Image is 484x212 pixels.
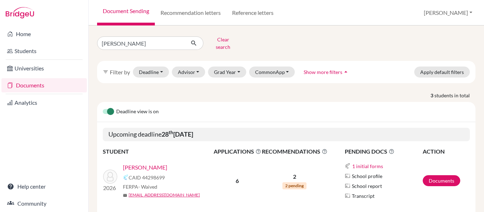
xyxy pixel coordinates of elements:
p: 2 [262,172,327,181]
span: RECOMMENDATIONS [262,147,327,156]
h5: Upcoming deadline [103,128,470,141]
span: Filter by [110,69,130,75]
span: School profile [352,172,382,180]
a: Documents [423,175,460,186]
img: Parchments logo [345,183,350,189]
a: [PERSON_NAME] [123,163,167,172]
span: Show more filters [304,69,342,75]
span: Transcript [352,192,375,200]
p: 2026 [103,184,117,192]
img: Common App logo [345,163,350,169]
a: Universities [1,61,87,75]
img: Parchments logo [345,173,350,179]
b: 28 [DATE] [162,130,193,138]
sup: th [169,130,173,135]
a: Home [1,27,87,41]
i: arrow_drop_up [342,68,349,75]
span: - Waived [138,184,157,190]
span: School report [352,182,382,190]
img: Obando, Humberto [103,170,117,184]
b: 6 [236,177,239,184]
img: Common App logo [123,174,129,180]
button: Clear search [203,34,243,52]
button: Grad Year [208,67,246,78]
a: Community [1,196,87,211]
span: APPLICATIONS [214,147,261,156]
button: 1 initial forms [352,162,383,170]
i: filter_list [103,69,108,75]
button: Apply default filters [414,67,470,78]
span: CAID 44298699 [129,174,165,181]
a: Documents [1,78,87,92]
th: STUDENT [103,147,213,156]
input: Find student by name... [97,36,185,50]
button: Show more filtersarrow_drop_up [298,67,355,78]
a: Students [1,44,87,58]
button: Advisor [172,67,206,78]
a: [EMAIL_ADDRESS][DOMAIN_NAME] [129,192,200,198]
a: Help center [1,179,87,194]
img: Bridge-U [6,7,34,18]
span: mail [123,193,127,197]
th: ACTION [422,147,470,156]
span: 2 pending [282,182,306,189]
span: students in total [434,92,475,99]
button: [PERSON_NAME] [421,6,475,19]
img: Parchments logo [345,193,350,199]
strong: 3 [430,92,434,99]
a: Analytics [1,96,87,110]
button: Deadline [133,67,169,78]
button: CommonApp [249,67,295,78]
span: PENDING DOCS [345,147,422,156]
span: Deadline view is on [116,108,159,116]
span: FERPA [123,183,157,190]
